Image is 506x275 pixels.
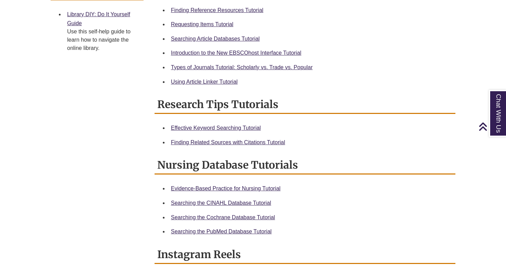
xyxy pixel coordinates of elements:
a: Finding Related Sources with Citations Tutorial [171,139,285,145]
a: Searching Article Databases Tutorial [171,36,260,42]
a: Finding Reference Resources Tutorial [171,7,264,13]
a: Back to Top [478,122,504,131]
a: Requesting Items Tutorial [171,21,233,27]
a: Searching the PubMed Database Tutorial [171,229,272,234]
a: Searching the Cochrane Database Tutorial [171,214,275,220]
a: Types of Journals Tutorial: Scholarly vs. Trade vs. Popular [171,64,313,70]
a: Introduction to the New EBSCOhost Interface Tutorial [171,50,302,56]
a: Evidence-Based Practice for Nursing Tutorial [171,186,281,191]
h2: Nursing Database Tutorials [155,156,456,174]
div: Use this self-help guide to learn how to navigate the online library. [67,28,138,52]
a: Library DIY: Do It Yourself Guide [67,11,130,26]
a: Searching the CINAHL Database Tutorial [171,200,271,206]
h2: Instagram Reels [155,246,456,264]
a: Effective Keyword Searching Tutorial [171,125,261,131]
a: Using Article Linker Tutorial [171,79,238,85]
h2: Research Tips Tutorials [155,96,456,114]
